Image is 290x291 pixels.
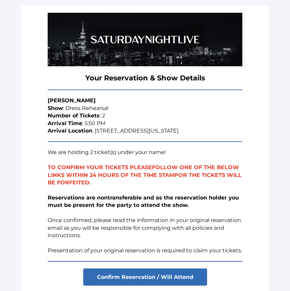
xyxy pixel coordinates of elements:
strong: Reservations are nontransferable and as the reservation holder you must be present for the party ... [48,194,239,208]
table: divider [48,141,242,142]
span: TO CONFIRM YOUR TICKETS PLEASE OR THE TICKETS WILL BE FORFEITED [48,164,242,186]
strong: Your Reservation & Show Details [85,74,205,82]
strong: [PERSON_NAME] [48,97,96,104]
p: We are holding 2 ticket(s) under your name! [48,149,242,156]
span: . [89,179,91,186]
p: : [STREET_ADDRESS][US_STATE] [48,127,242,135]
strong: Arrival Location [48,128,92,134]
a: Confirm Reservation / Will Attend [83,268,207,286]
table: divider [48,89,242,90]
p: : 2 [48,112,242,119]
span: Confirm Reservation / Will Attend [97,274,193,280]
strong: Number of Tickets [48,112,100,119]
p: : Dress Rehearsal [48,105,242,112]
p: Presentation of your original reservation is required to claim your tickets. [48,247,242,254]
p: Once confirmed, please read the information in your original reservation email as you will be res... [48,194,242,239]
p: : 5:50 PM [48,120,242,127]
strong: Show [48,105,63,111]
span: FOLLOW ONE OF THE BELOW LINKS WITHIN 24 HOURS OF THE TIME STAMP [48,164,239,178]
table: divider [48,261,242,262]
strong: Arrival Time [48,120,82,126]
